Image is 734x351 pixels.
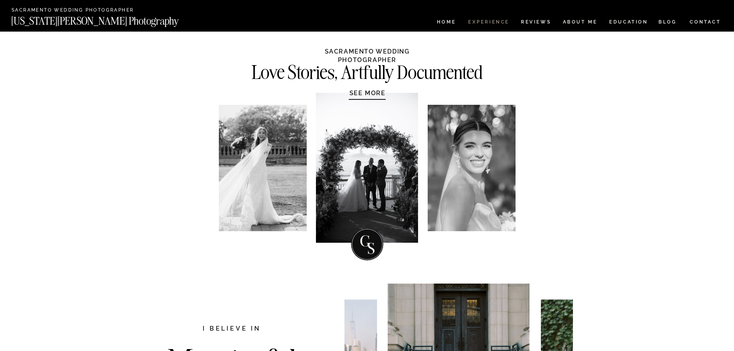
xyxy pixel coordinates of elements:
a: HOME [435,20,457,26]
a: SEE MORE [331,89,404,97]
h1: SACRAMENTO WEDDING PHOTOGRAPHER [295,47,440,63]
a: EDUCATION [608,20,649,26]
a: Sacramento Wedding Photographer [12,8,148,13]
a: CONTACT [689,18,721,26]
a: Experience [468,20,509,26]
h2: Love Stories, Artfully Documented [235,64,500,79]
a: ABOUT ME [563,20,598,26]
a: REVIEWS [521,20,550,26]
h2: I believe in [162,324,302,334]
a: BLOG [658,20,677,26]
a: [US_STATE][PERSON_NAME] Photography [11,16,205,22]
